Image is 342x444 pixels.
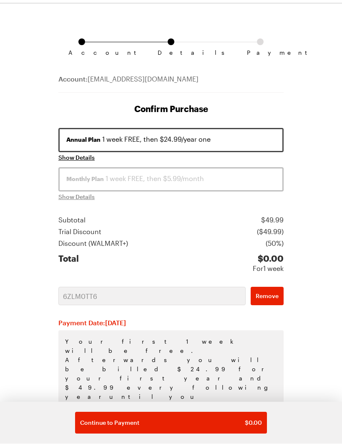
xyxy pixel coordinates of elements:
[75,412,267,434] button: Continue to Payment$0.00
[68,50,95,56] span: Account
[58,287,246,306] input: Promo Code
[58,74,284,93] div: [EMAIL_ADDRESS][DOMAIN_NAME]
[58,227,101,237] div: Trial Discount
[58,154,95,162] button: Show Details
[80,419,139,427] span: Continue to Payment
[58,215,284,274] section: Price summary
[58,254,79,274] div: Total
[66,174,276,184] div: 1 week FREE, then $5.99/month
[158,50,184,56] span: Details
[251,287,284,306] button: Remove
[253,254,284,264] div: $ 0.00
[58,215,85,225] div: Subtotal
[247,50,274,56] span: Payment
[261,215,284,225] div: $ 49.99
[253,264,284,274] div: For 1 week
[66,175,104,184] span: Monthly Plan
[58,128,284,153] button: Annual Plan 1 week FREE, then $24.99/year one
[66,136,101,144] span: Annual Plan
[257,227,284,237] div: ($ 49.99 )
[266,239,284,249] div: ( 50% )
[245,419,262,427] span: $ 0.00
[58,319,284,327] h2: Payment Date: [DATE]
[58,103,284,115] h1: Confirm Purchase
[58,168,284,192] button: Monthly Plan 1 week FREE, then $5.99/month
[58,239,128,249] div: Discount ( WALMART+ )
[58,75,88,83] span: Account:
[66,135,276,145] div: 1 week FREE, then $24.99/year one
[58,39,284,50] ol: Subscription checkout form navigation
[58,193,95,202] span: Show Details
[256,292,279,301] span: Remove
